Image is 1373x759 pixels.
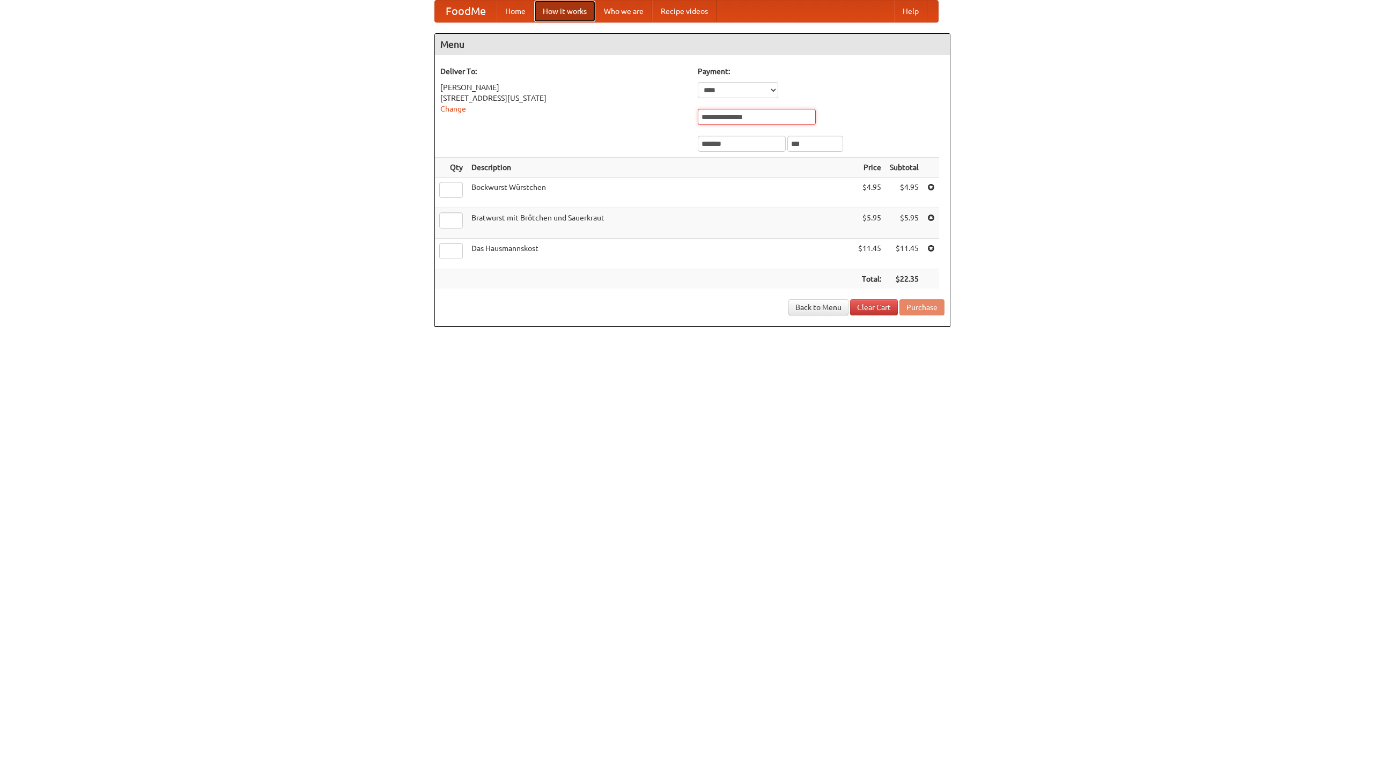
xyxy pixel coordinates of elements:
[440,82,687,93] div: [PERSON_NAME]
[435,1,497,22] a: FoodMe
[885,269,923,289] th: $22.35
[899,299,944,315] button: Purchase
[885,208,923,239] td: $5.95
[467,239,854,269] td: Das Hausmannskost
[885,239,923,269] td: $11.45
[788,299,848,315] a: Back to Menu
[440,93,687,104] div: [STREET_ADDRESS][US_STATE]
[894,1,927,22] a: Help
[885,178,923,208] td: $4.95
[440,66,687,77] h5: Deliver To:
[652,1,717,22] a: Recipe videos
[435,158,467,178] th: Qty
[885,158,923,178] th: Subtotal
[467,178,854,208] td: Bockwurst Würstchen
[854,239,885,269] td: $11.45
[435,34,950,55] h4: Menu
[497,1,534,22] a: Home
[440,105,466,113] a: Change
[467,208,854,239] td: Bratwurst mit Brötchen und Sauerkraut
[854,269,885,289] th: Total:
[595,1,652,22] a: Who we are
[698,66,944,77] h5: Payment:
[854,178,885,208] td: $4.95
[534,1,595,22] a: How it works
[854,208,885,239] td: $5.95
[850,299,898,315] a: Clear Cart
[854,158,885,178] th: Price
[467,158,854,178] th: Description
